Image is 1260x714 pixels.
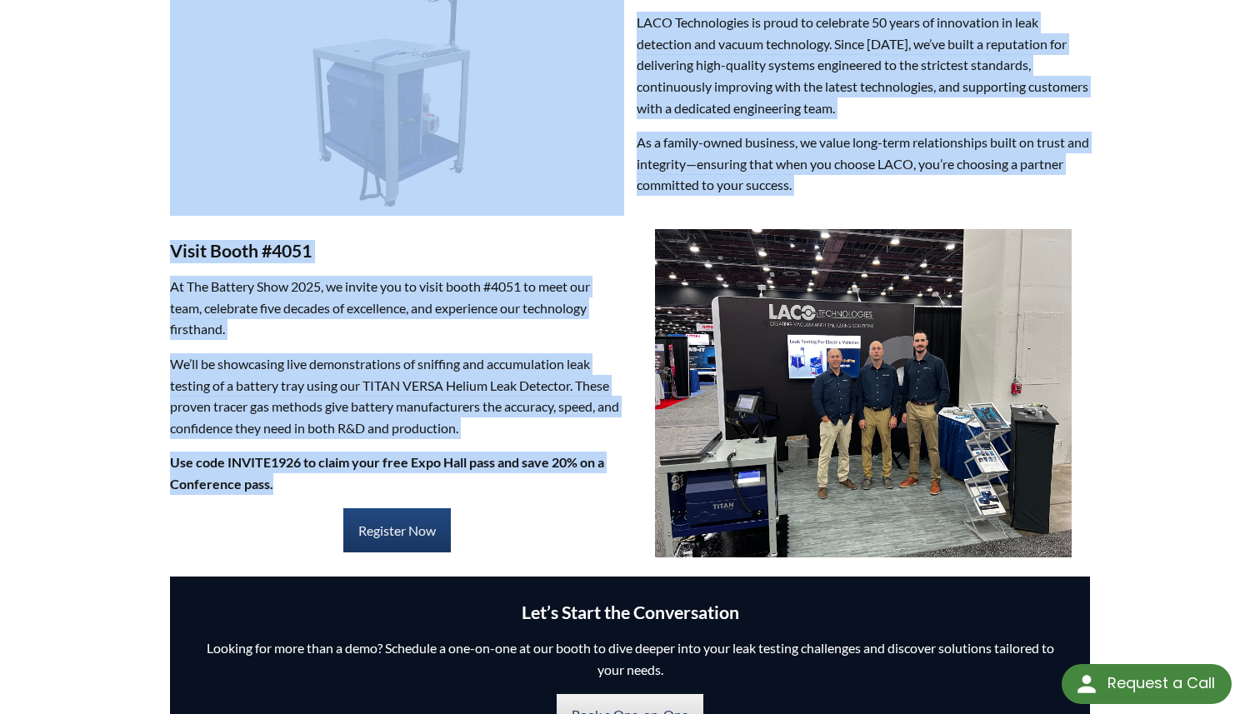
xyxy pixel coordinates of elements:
div: Request a Call [1062,664,1232,704]
a: Register Now [343,508,451,553]
p: As a family-owned business, we value long-term relationships built on trust and integrity—ensurin... [637,132,1091,196]
img: round button [1073,671,1100,697]
strong: Use code INVITE1926 to claim your free Expo Hall pass and save 20% on a Conference pass. [170,454,604,492]
p: Looking for more than a demo? Schedule a one-on-one at our booth to dive deeper into your leak te... [195,637,1066,680]
h3: Visit Booth #4051 [170,240,624,263]
p: LACO Technologies is proud to celebrate 50 years of innovation in leak detection and vacuum techn... [637,12,1091,118]
div: Request a Call [1107,664,1215,702]
p: At The Battery Show 2025, we invite you to visit booth #4051 to meet our team, celebrate five dec... [170,276,624,340]
p: We’ll be showcasing live demonstrations of sniffing and accumulation leak testing of a battery tr... [170,353,624,438]
h3: Let’s Start the Conversation [195,602,1066,625]
img: IMG_3454.jpg [655,229,1072,557]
